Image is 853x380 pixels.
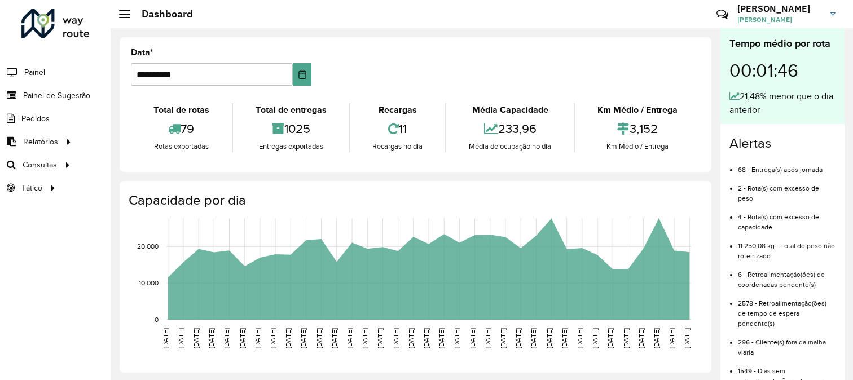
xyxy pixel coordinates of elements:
div: 233,96 [449,117,571,141]
text: [DATE] [637,328,645,348]
div: 1025 [236,117,346,141]
div: Tempo médio por rota [729,36,836,51]
text: [DATE] [284,328,292,348]
text: 10,000 [139,279,159,286]
text: [DATE] [208,328,215,348]
label: Data [131,46,153,59]
h4: Capacidade por dia [129,192,700,209]
div: 00:01:46 [729,51,836,90]
div: Média Capacidade [449,103,571,117]
text: [DATE] [591,328,599,348]
div: Rotas exportadas [134,141,229,152]
div: Total de entregas [236,103,346,117]
text: [DATE] [346,328,353,348]
li: 4 - Rota(s) com excesso de capacidade [738,204,836,232]
div: Recargas no dia [353,141,443,152]
span: Tático [21,182,42,194]
h3: [PERSON_NAME] [737,3,822,14]
text: [DATE] [331,328,338,348]
div: 3,152 [578,117,697,141]
text: [DATE] [653,328,660,348]
li: 2 - Rota(s) com excesso de peso [738,175,836,204]
text: [DATE] [177,328,184,348]
text: [DATE] [683,328,691,348]
text: [DATE] [223,328,230,348]
div: 21,48% menor que o dia anterior [729,90,836,117]
span: Painel [24,67,45,78]
div: Km Médio / Entrega [578,141,697,152]
h2: Dashboard [130,8,193,20]
li: 68 - Entrega(s) após jornada [738,156,836,175]
a: Contato Rápido [710,2,735,26]
text: [DATE] [469,328,476,348]
text: [DATE] [515,328,522,348]
text: [DATE] [254,328,261,348]
span: [PERSON_NAME] [737,15,822,25]
li: 2578 - Retroalimentação(ões) de tempo de espera pendente(s) [738,290,836,329]
div: 11 [353,117,443,141]
text: [DATE] [300,328,307,348]
text: [DATE] [530,328,537,348]
span: Consultas [23,159,57,171]
text: 20,000 [137,242,159,250]
div: Entregas exportadas [236,141,346,152]
text: [DATE] [407,328,415,348]
text: [DATE] [392,328,399,348]
text: 0 [155,316,159,323]
text: [DATE] [423,328,430,348]
div: Km Médio / Entrega [578,103,697,117]
text: [DATE] [668,328,675,348]
text: [DATE] [376,328,384,348]
text: [DATE] [162,328,169,348]
button: Choose Date [293,63,312,86]
h4: Alertas [729,135,836,152]
span: Pedidos [21,113,50,125]
span: Relatórios [23,136,58,148]
text: [DATE] [239,328,246,348]
div: Recargas [353,103,443,117]
li: 6 - Retroalimentação(ões) de coordenadas pendente(s) [738,261,836,290]
text: [DATE] [561,328,568,348]
div: Total de rotas [134,103,229,117]
text: [DATE] [269,328,276,348]
text: [DATE] [453,328,460,348]
text: [DATE] [438,328,445,348]
text: [DATE] [622,328,630,348]
text: [DATE] [192,328,200,348]
text: [DATE] [499,328,507,348]
div: 79 [134,117,229,141]
li: 296 - Cliente(s) fora da malha viária [738,329,836,357]
div: Média de ocupação no dia [449,141,571,152]
text: [DATE] [361,328,368,348]
text: [DATE] [576,328,583,348]
text: [DATE] [546,328,553,348]
text: [DATE] [606,328,614,348]
li: 11.250,08 kg - Total de peso não roteirizado [738,232,836,261]
text: [DATE] [315,328,323,348]
text: [DATE] [484,328,491,348]
span: Painel de Sugestão [23,90,90,101]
